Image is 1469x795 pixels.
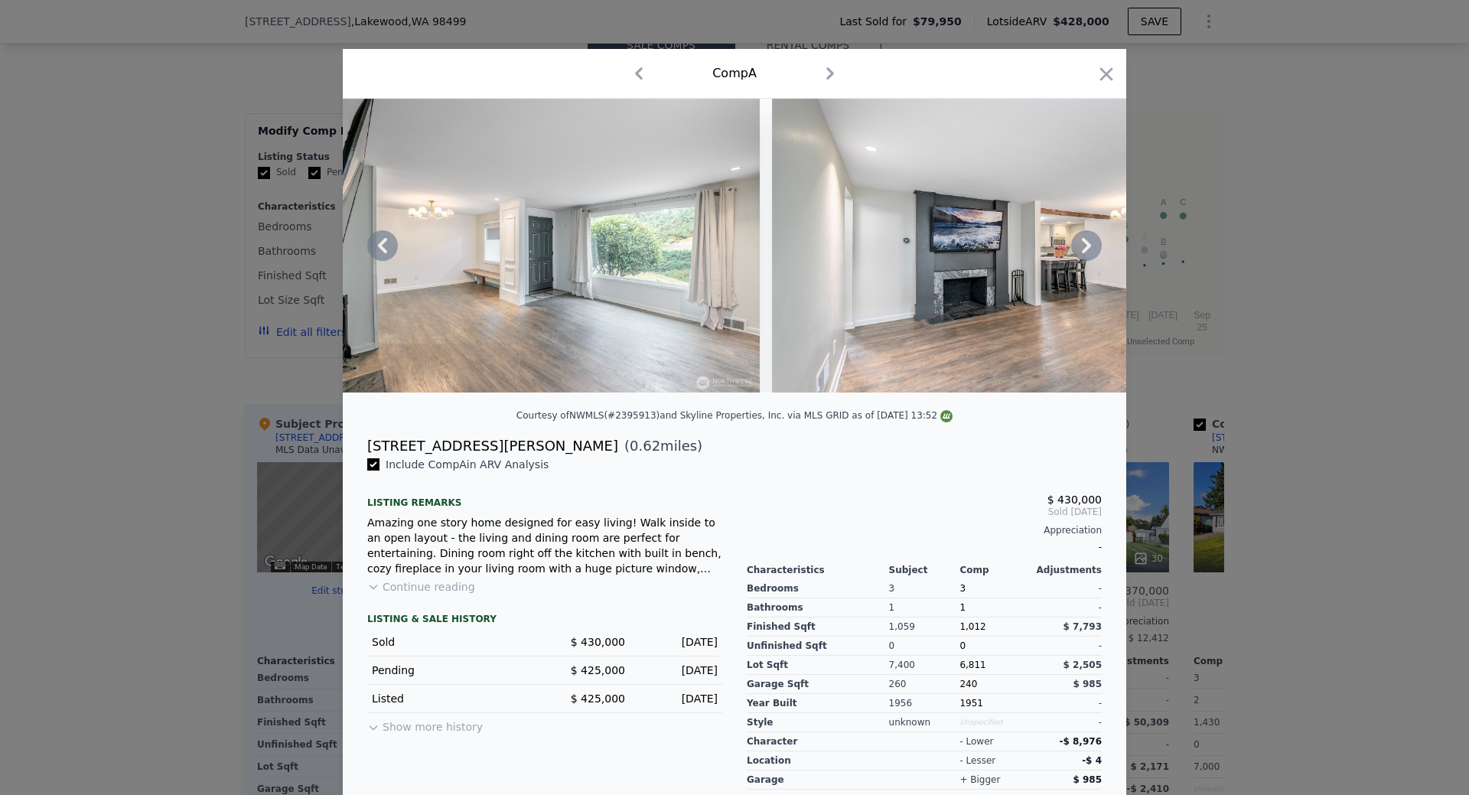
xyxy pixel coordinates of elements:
span: -$ 4 [1082,755,1102,766]
div: - lesser [959,754,995,767]
span: $ 425,000 [571,664,625,676]
span: -$ 8,976 [1060,736,1102,747]
div: 1956 [889,694,960,713]
div: Comp [959,564,1031,576]
span: $ 985 [1073,774,1102,785]
div: Characteristics [747,564,889,576]
span: $ 2,505 [1063,660,1102,670]
div: 1 [959,598,1031,617]
button: Show more history [367,713,483,735]
span: ( miles) [618,435,702,457]
div: location [747,751,889,771]
span: 0 [959,640,966,651]
span: $ 430,000 [1047,494,1102,506]
span: $ 985 [1073,679,1102,689]
div: Unfinished Sqft [747,637,889,656]
div: character [747,732,889,751]
div: 0 [889,637,960,656]
div: Comp A [712,64,757,83]
div: - [1031,637,1102,656]
div: Listed [372,691,533,706]
div: - [747,536,1102,558]
div: Style [747,713,889,732]
div: - [1031,713,1102,732]
div: Bathrooms [747,598,889,617]
div: 7,400 [889,656,960,675]
span: $ 7,793 [1063,621,1102,632]
span: Sold [DATE] [747,506,1102,518]
div: Listing remarks [367,484,722,509]
div: Adjustments [1031,564,1102,576]
span: 1,012 [959,621,985,632]
div: 1,059 [889,617,960,637]
div: 3 [889,579,960,598]
div: Pending [372,663,533,678]
div: Finished Sqft [747,617,889,637]
div: Garage Sqft [747,675,889,694]
div: [DATE] [637,663,718,678]
div: 260 [889,675,960,694]
div: Appreciation [747,524,1102,536]
span: $ 425,000 [571,692,625,705]
div: Unspecified [959,713,1031,732]
div: garage [747,771,889,790]
img: Property Img [319,99,760,393]
div: unknown [889,713,960,732]
span: 240 [959,679,977,689]
div: Bedrooms [747,579,889,598]
div: Amazing one story home designed for easy living! Walk inside to an open layout - the living and d... [367,515,722,576]
div: 1 [889,598,960,617]
span: 6,811 [959,660,985,670]
div: - [1031,598,1102,617]
div: [STREET_ADDRESS][PERSON_NAME] [367,435,618,457]
div: Lot Sqft [747,656,889,675]
div: [DATE] [637,634,718,650]
span: Include Comp A in ARV Analysis [379,458,555,471]
span: 3 [959,583,966,594]
img: NWMLS Logo [940,410,953,422]
div: Sold [372,634,533,650]
div: Subject [889,564,960,576]
div: Courtesy of NWMLS (#2395913) and Skyline Properties, Inc. via MLS GRID as of [DATE] 13:52 [516,410,953,421]
div: 1951 [959,694,1031,713]
div: LISTING & SALE HISTORY [367,613,722,628]
span: 0.62 [630,438,660,454]
button: Continue reading [367,579,475,595]
img: Property Img [772,99,1213,393]
span: $ 430,000 [571,636,625,648]
div: - lower [959,735,993,748]
div: + bigger [959,774,1000,786]
div: [DATE] [637,691,718,706]
div: Year Built [747,694,889,713]
div: - [1031,694,1102,713]
div: - [1031,579,1102,598]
